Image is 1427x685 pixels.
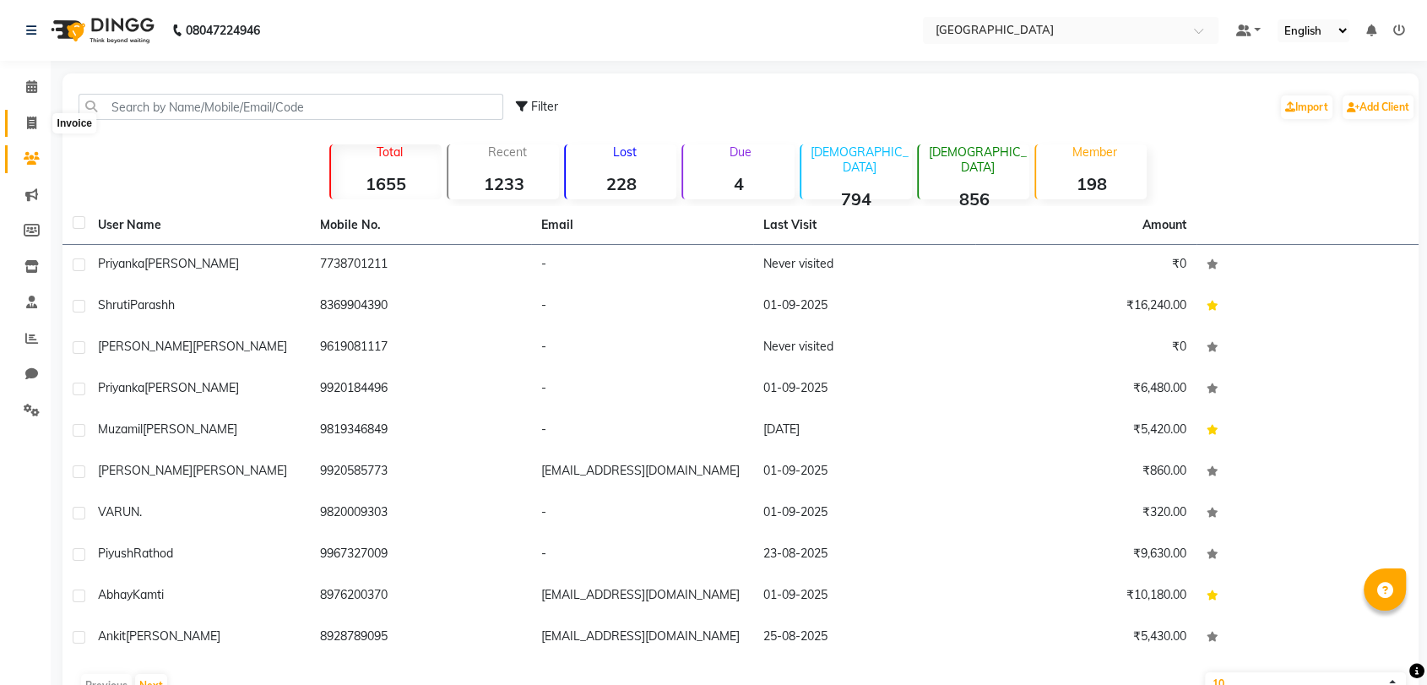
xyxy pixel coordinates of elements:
td: ₹5,420.00 [975,410,1197,452]
p: Total [338,144,442,160]
td: 9820009303 [310,493,532,535]
span: . [139,504,142,519]
strong: 794 [801,188,912,209]
td: ₹320.00 [975,493,1197,535]
td: - [531,535,753,576]
span: Muzamil [98,421,143,437]
td: [EMAIL_ADDRESS][DOMAIN_NAME] [531,576,753,617]
span: Filter [531,99,558,114]
td: ₹0 [975,328,1197,369]
p: [DEMOGRAPHIC_DATA] [925,144,1029,175]
td: - [531,410,753,452]
span: VARUN [98,504,139,519]
th: Amount [1132,206,1196,244]
span: [PERSON_NAME] [144,380,239,395]
td: ₹860.00 [975,452,1197,493]
td: 01-09-2025 [753,493,975,535]
span: Piyush [98,546,133,561]
strong: 4 [683,173,794,194]
td: [DATE] [753,410,975,452]
td: 25-08-2025 [753,617,975,659]
td: 01-09-2025 [753,286,975,328]
span: [PERSON_NAME] [144,256,239,271]
td: 8928789095 [310,617,532,659]
a: Add Client [1343,95,1413,119]
td: [EMAIL_ADDRESS][DOMAIN_NAME] [531,617,753,659]
span: Abhay [98,587,133,602]
td: 8976200370 [310,576,532,617]
td: ₹9,630.00 [975,535,1197,576]
th: Mobile No. [310,206,532,245]
span: Ankit [98,628,126,644]
span: [PERSON_NAME] [126,628,220,644]
td: 9920585773 [310,452,532,493]
td: ₹0 [975,245,1197,286]
a: Import [1281,95,1332,119]
span: Parashh [130,297,175,313]
td: 7738701211 [310,245,532,286]
strong: 1233 [448,173,559,194]
td: 9967327009 [310,535,532,576]
td: ₹6,480.00 [975,369,1197,410]
td: [EMAIL_ADDRESS][DOMAIN_NAME] [531,452,753,493]
td: - [531,286,753,328]
span: Priyanka [98,380,144,395]
th: Last Visit [753,206,975,245]
span: Rathod [133,546,173,561]
td: 8369904390 [310,286,532,328]
td: Never visited [753,328,975,369]
td: 01-09-2025 [753,369,975,410]
td: Never visited [753,245,975,286]
td: - [531,328,753,369]
p: Member [1043,144,1147,160]
input: Search by Name/Mobile/Email/Code [79,94,503,120]
td: 01-09-2025 [753,576,975,617]
span: [PERSON_NAME] [98,463,193,478]
b: 08047224946 [186,7,260,54]
span: Priyanka [98,256,144,271]
th: User Name [88,206,310,245]
th: Email [531,206,753,245]
span: Shruti [98,297,130,313]
td: - [531,245,753,286]
td: 01-09-2025 [753,452,975,493]
p: [DEMOGRAPHIC_DATA] [808,144,912,175]
p: Recent [455,144,559,160]
td: - [531,369,753,410]
td: ₹16,240.00 [975,286,1197,328]
span: [PERSON_NAME] [98,339,193,354]
td: 9819346849 [310,410,532,452]
strong: 228 [566,173,676,194]
p: Lost [572,144,676,160]
td: 9920184496 [310,369,532,410]
span: [PERSON_NAME] [143,421,237,437]
td: 23-08-2025 [753,535,975,576]
td: 9619081117 [310,328,532,369]
span: Kamti [133,587,164,602]
strong: 198 [1036,173,1147,194]
img: logo [43,7,159,54]
span: [PERSON_NAME] [193,463,287,478]
span: [PERSON_NAME] [193,339,287,354]
p: Due [686,144,794,160]
div: Invoice [53,113,96,133]
td: ₹10,180.00 [975,576,1197,617]
strong: 1655 [331,173,442,194]
td: ₹5,430.00 [975,617,1197,659]
td: - [531,493,753,535]
strong: 856 [919,188,1029,209]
